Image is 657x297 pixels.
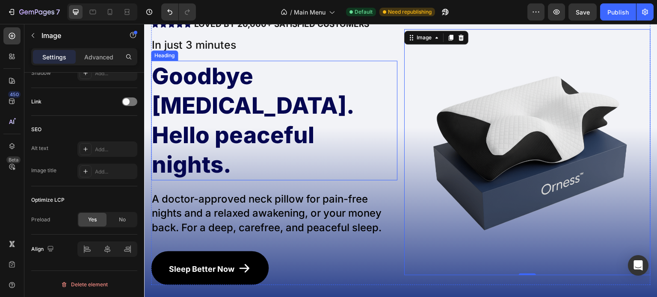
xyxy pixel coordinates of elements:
[31,167,56,174] div: Image title
[7,227,124,261] a: Sleep Better Now
[61,279,108,290] div: Delete element
[7,37,253,156] h2: Goodbye [MEDICAL_DATA]. Hello peaceful nights.
[31,244,56,255] div: Align
[576,9,590,16] span: Save
[628,255,648,276] div: Open Intercom Messenger
[31,216,50,223] div: Preload
[161,3,196,21] div: Undo/Redo
[88,216,97,223] span: Yes
[8,15,252,27] p: In just 3 minutes
[25,241,90,250] strong: Sleep Better Now
[8,168,252,211] p: A doctor-approved neck pillow for pain-free nights and a relaxed awakening, or your money back. F...
[8,91,21,98] div: 450
[31,144,48,152] div: Alt text
[119,216,126,223] span: No
[31,278,137,291] button: Delete element
[84,53,113,62] p: Advanced
[568,3,597,21] button: Save
[600,3,636,21] button: Publish
[355,8,373,16] span: Default
[31,69,51,77] div: Shadow
[144,24,657,297] iframe: Design area
[607,8,629,17] div: Publish
[56,7,60,17] p: 7
[31,126,41,133] div: SEO
[31,196,65,204] div: Optimize LCP
[290,8,292,17] span: /
[294,8,326,17] span: Main Menu
[271,10,289,18] div: Image
[31,98,41,106] div: Link
[41,30,114,41] p: Image
[6,156,21,163] div: Beta
[9,28,32,35] div: Heading
[3,3,64,21] button: 7
[388,8,432,16] span: Need republishing
[42,53,66,62] p: Settings
[260,5,506,251] img: nano-banana-2025-09-23T01-49-08_1.png
[95,146,135,153] div: Add...
[95,70,135,77] div: Add...
[95,168,135,176] div: Add...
